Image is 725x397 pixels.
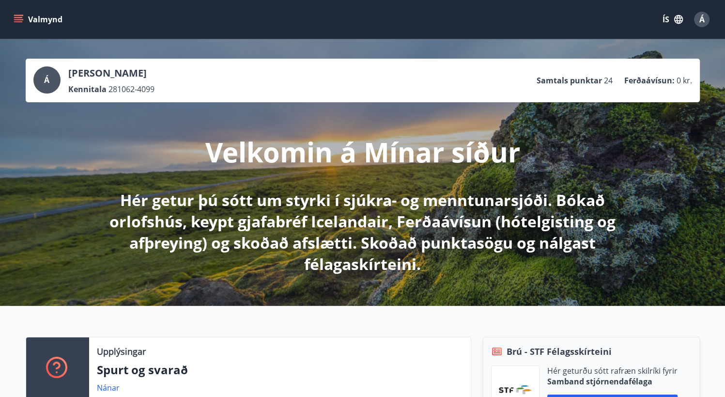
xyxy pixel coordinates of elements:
[604,75,613,86] span: 24
[624,75,675,86] p: Ferðaávísun :
[107,190,618,275] p: Hér getur þú sótt um styrki í sjúkra- og menntunarsjóði. Bókað orlofshús, keypt gjafabréf Iceland...
[690,8,713,31] button: Á
[68,84,107,95] p: Kennitala
[44,75,49,85] span: Á
[537,75,602,86] p: Samtals punktar
[547,376,678,387] p: Samband stjórnendafélaga
[699,14,705,25] span: Á
[507,345,612,358] span: Brú - STF Félagsskírteini
[205,133,520,170] p: Velkomin á Mínar síður
[499,385,532,394] img: vjCaq2fThgY3EUYqSgpjEiBg6WP39ov69hlhuPVN.png
[68,66,154,80] p: [PERSON_NAME]
[97,345,146,358] p: Upplýsingar
[547,365,678,376] p: Hér geturðu sótt rafræn skilríki fyrir
[12,11,66,28] button: menu
[97,382,120,393] a: Nánar
[108,84,154,95] span: 281062-4099
[657,11,688,28] button: ÍS
[97,362,463,378] p: Spurt og svarað
[677,75,692,86] span: 0 kr.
